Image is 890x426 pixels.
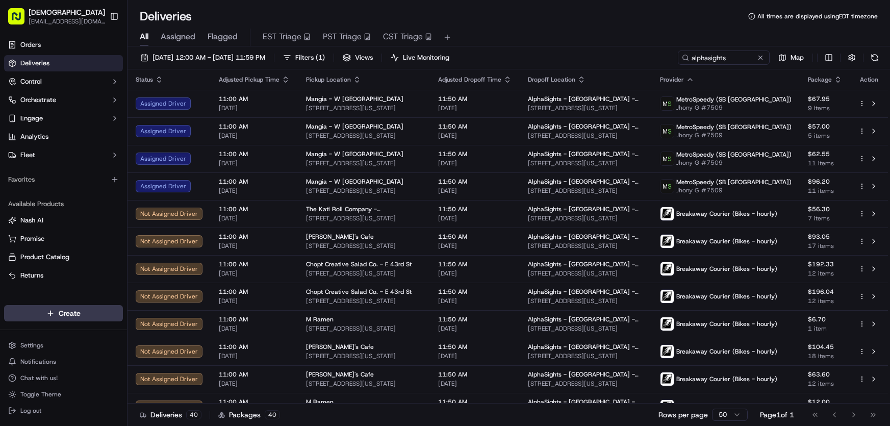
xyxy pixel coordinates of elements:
span: [STREET_ADDRESS][US_STATE] [528,269,644,278]
span: Views [355,53,373,62]
span: 11:00 AM [219,288,290,296]
span: [STREET_ADDRESS][US_STATE] [528,242,644,250]
span: Live Monitoring [403,53,449,62]
button: Chat with us! [4,371,123,385]
a: Analytics [4,129,123,145]
span: 11:50 AM [438,315,512,323]
span: 11:50 AM [438,288,512,296]
span: 11:00 AM [219,122,290,131]
span: Filters [295,53,325,62]
span: 11:50 AM [438,205,512,213]
button: Refresh [868,51,882,65]
span: Adjusted Dropoff Time [438,76,501,84]
span: Settings [20,341,43,349]
span: ( 1 ) [316,53,325,62]
span: [STREET_ADDRESS][US_STATE] [306,132,422,140]
span: $67.95 [808,95,842,103]
span: Breakaway Courier (Bikes - hourly) [676,210,777,218]
span: Breakaway Courier (Bikes - hourly) [676,375,777,383]
span: Create [59,308,81,318]
div: 40 [186,410,201,419]
div: Action [858,76,880,84]
span: 11:00 AM [219,315,290,323]
span: Fleet [20,151,35,160]
span: Notifications [20,358,56,366]
span: The Kati Roll Company - [GEOGRAPHIC_DATA] [306,205,422,213]
span: [DATE] [438,242,512,250]
button: Promise [4,231,123,247]
span: AlphaSights - [GEOGRAPHIC_DATA] - Floor 11 [528,343,644,351]
a: Product Catalog [8,253,119,262]
span: [STREET_ADDRESS][US_STATE] [306,214,422,222]
span: Adjusted Pickup Time [219,76,279,84]
span: [DATE] [219,214,290,222]
a: Nash AI [8,216,119,225]
span: 7 items [808,214,842,222]
span: 11:00 AM [219,205,290,213]
div: Page 1 of 1 [760,410,794,420]
p: Rows per page [658,410,708,420]
span: Breakaway Courier (Bikes - hourly) [676,320,777,328]
span: Provider [660,76,684,84]
span: [STREET_ADDRESS][US_STATE] [306,324,422,333]
span: [DATE] [219,132,290,140]
img: breakaway_couriers_logo.png [660,317,674,331]
span: Nash AI [20,216,43,225]
button: Control [4,73,123,90]
span: Analytics [20,132,48,141]
span: MetroSpeedy (SB [GEOGRAPHIC_DATA]) [676,123,792,131]
img: metro_speed_logo.png [660,97,674,110]
span: [DATE] [438,324,512,333]
span: 11:00 AM [219,260,290,268]
span: [STREET_ADDRESS][US_STATE] [528,159,644,167]
img: breakaway_couriers_logo.png [660,262,674,275]
span: 11:00 AM [219,343,290,351]
img: metro_speed_logo.png [660,124,674,138]
span: 1 item [808,324,842,333]
span: 11:50 AM [438,95,512,103]
span: Chat with us! [20,374,58,382]
span: All [140,31,148,43]
span: [STREET_ADDRESS][US_STATE] [528,214,644,222]
span: [DATE] 12:00 AM - [DATE] 11:59 PM [152,53,265,62]
span: 11:50 AM [438,370,512,379]
span: [DATE] [219,242,290,250]
span: $62.55 [808,150,842,158]
span: Engage [20,114,43,123]
span: Promise [20,234,44,243]
span: Orders [20,40,41,49]
span: [DATE] [219,352,290,360]
span: $6.70 [808,315,842,323]
span: Breakaway Courier (Bikes - hourly) [676,237,777,245]
span: [PERSON_NAME]'s Cafe [306,233,374,241]
span: 5 items [808,132,842,140]
span: [DATE] [438,297,512,305]
span: [STREET_ADDRESS][US_STATE] [306,159,422,167]
span: Assigned [161,31,195,43]
span: EST Triage [263,31,301,43]
span: 11:50 AM [438,260,512,268]
button: [DATE] 12:00 AM - [DATE] 11:59 PM [136,51,270,65]
a: Promise [8,234,119,243]
span: [DATE] [438,269,512,278]
span: Dropoff Location [528,76,575,84]
button: Returns [4,267,123,284]
span: [DATE] [438,187,512,195]
img: breakaway_couriers_logo.png [660,400,674,413]
span: $56.30 [808,205,842,213]
span: PST Triage [323,31,362,43]
button: Nash AI [4,212,123,229]
span: [STREET_ADDRESS][US_STATE] [306,187,422,195]
span: Mangia - W [GEOGRAPHIC_DATA] [306,95,403,103]
span: $63.60 [808,370,842,379]
button: [DEMOGRAPHIC_DATA] [29,7,105,17]
span: [STREET_ADDRESS][US_STATE] [528,132,644,140]
span: Mangia - W [GEOGRAPHIC_DATA] [306,150,403,158]
span: [STREET_ADDRESS][US_STATE] [306,297,422,305]
span: 11:00 AM [219,95,290,103]
button: Settings [4,338,123,353]
div: Available Products [4,196,123,212]
span: All times are displayed using EDT timezone [757,12,878,20]
span: Toggle Theme [20,390,61,398]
